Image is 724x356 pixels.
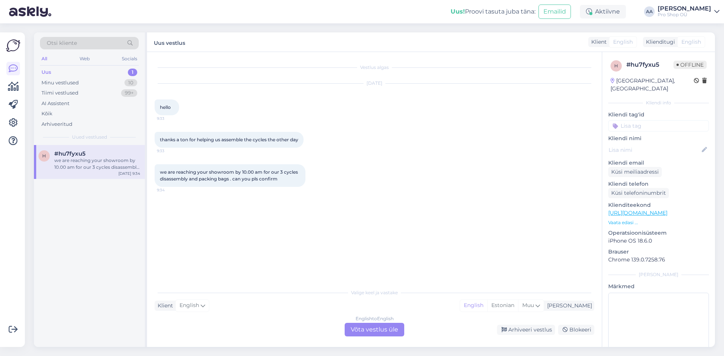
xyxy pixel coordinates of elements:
[41,79,79,87] div: Minu vestlused
[157,116,185,121] span: 9:33
[179,301,199,310] span: English
[6,38,20,53] img: Askly Logo
[497,325,555,335] div: Arhiveeri vestlus
[356,315,394,322] div: English to English
[121,89,137,97] div: 99+
[128,69,137,76] div: 1
[41,69,51,76] div: Uus
[608,167,662,177] div: Küsi meiliaadressi
[610,77,694,93] div: [GEOGRAPHIC_DATA], [GEOGRAPHIC_DATA]
[42,153,46,159] span: h
[41,121,72,128] div: Arhiveeritud
[54,157,140,171] div: we are reaching your showroom by 10.00 am for our 3 cycles disassembly and packing bags . can you...
[608,256,709,264] p: Chrome 139.0.7258.76
[608,188,669,198] div: Küsi telefoninumbrit
[118,171,140,176] div: [DATE] 9:34
[47,39,77,47] span: Otsi kliente
[538,5,571,19] button: Emailid
[681,38,701,46] span: English
[613,38,633,46] span: English
[588,38,607,46] div: Klient
[487,300,518,311] div: Estonian
[155,289,594,296] div: Valige keel ja vastake
[608,120,709,131] input: Lisa tag
[658,12,711,18] div: Pro Shop OÜ
[658,6,711,12] div: [PERSON_NAME]
[157,148,185,154] span: 9:33
[154,37,185,47] label: Uus vestlus
[608,229,709,237] p: Operatsioonisüsteem
[608,99,709,106] div: Kliendi info
[155,64,594,71] div: Vestlus algas
[41,100,69,107] div: AI Assistent
[160,104,171,110] span: hello
[460,300,487,311] div: English
[155,80,594,87] div: [DATE]
[124,79,137,87] div: 10
[40,54,49,64] div: All
[157,187,185,193] span: 9:34
[658,6,719,18] a: [PERSON_NAME]Pro Shop OÜ
[41,110,52,118] div: Kõik
[608,159,709,167] p: Kliendi email
[54,150,86,157] span: #hu7fyxu5
[345,323,404,336] div: Võta vestlus üle
[608,219,709,226] p: Vaata edasi ...
[580,5,626,18] div: Aktiivne
[643,38,675,46] div: Klienditugi
[72,134,107,141] span: Uued vestlused
[673,61,707,69] span: Offline
[609,146,700,154] input: Lisa nimi
[608,111,709,119] p: Kliendi tag'id
[78,54,91,64] div: Web
[120,54,139,64] div: Socials
[608,237,709,245] p: iPhone OS 18.6.0
[626,60,673,69] div: # hu7fyxu5
[160,169,299,182] span: we are reaching your showroom by 10.00 am for our 3 cycles disassembly and packing bags . can you...
[522,302,534,309] span: Muu
[155,302,173,310] div: Klient
[608,283,709,290] p: Märkmed
[160,137,298,142] span: thanks a ton for helping us assemble the cycles the other day
[608,134,709,142] p: Kliendi nimi
[41,89,78,97] div: Tiimi vestlused
[614,63,618,69] span: h
[451,8,465,15] b: Uus!
[608,180,709,188] p: Kliendi telefon
[644,6,655,17] div: AA
[608,209,667,216] a: [URL][DOMAIN_NAME]
[608,271,709,278] div: [PERSON_NAME]
[544,302,592,310] div: [PERSON_NAME]
[558,325,594,335] div: Blokeeri
[451,7,535,16] div: Proovi tasuta juba täna:
[608,248,709,256] p: Brauser
[608,201,709,209] p: Klienditeekond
